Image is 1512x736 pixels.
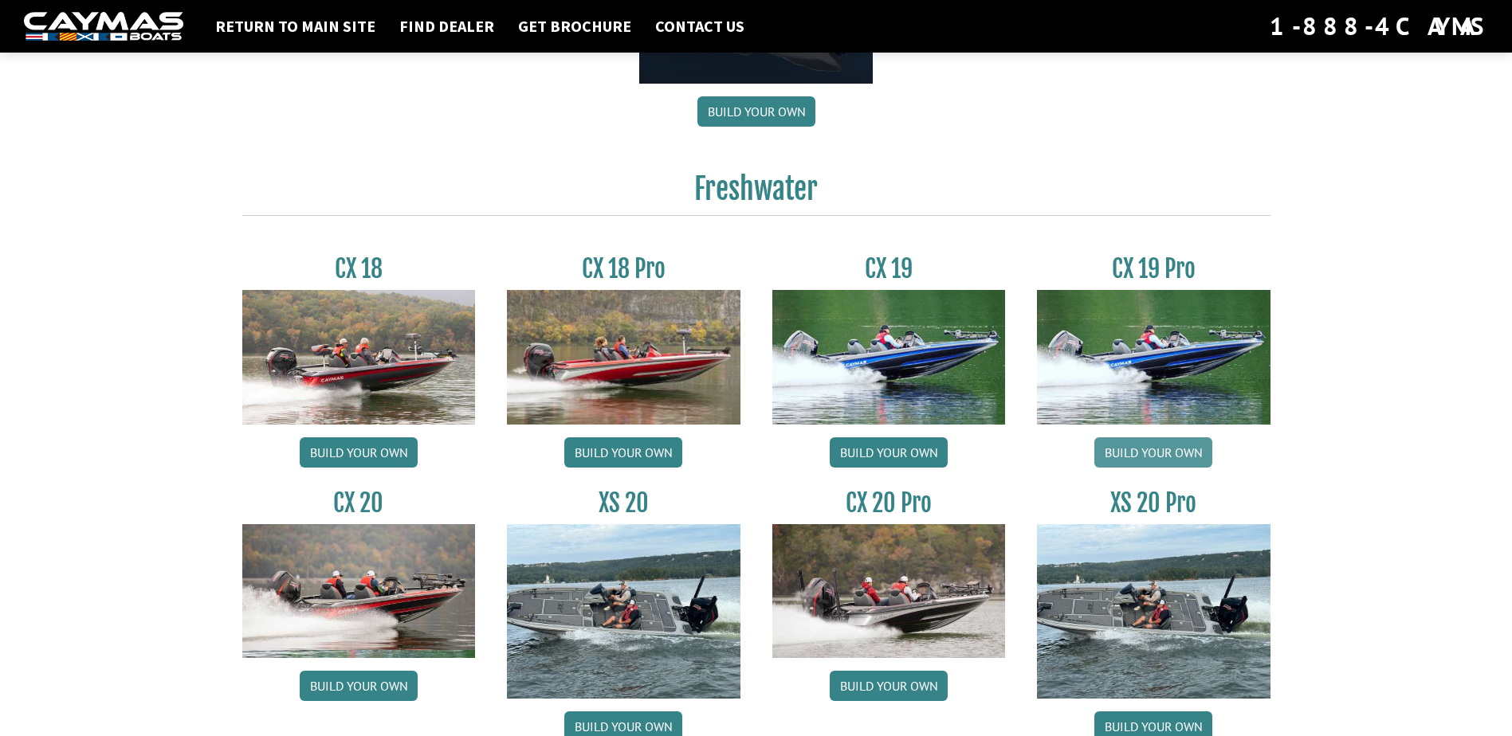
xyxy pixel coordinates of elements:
img: CX-20Pro_thumbnail.jpg [772,524,1006,658]
h3: CX 18 [242,254,476,284]
a: Build your own [830,671,948,701]
img: CX19_thumbnail.jpg [1037,290,1270,424]
a: Build your own [830,437,948,468]
img: CX-18S_thumbnail.jpg [242,290,476,424]
div: 1-888-4CAYMAS [1270,9,1488,44]
a: Get Brochure [510,16,639,37]
a: Build your own [697,96,815,127]
h3: CX 20 [242,488,476,518]
img: CX-20_thumbnail.jpg [242,524,476,658]
h3: CX 19 Pro [1037,254,1270,284]
img: XS_20_resized.jpg [507,524,740,699]
h3: CX 18 Pro [507,254,740,284]
img: CX19_thumbnail.jpg [772,290,1006,424]
a: Find Dealer [391,16,502,37]
h3: CX 19 [772,254,1006,284]
h2: Freshwater [242,171,1270,216]
a: Contact Us [647,16,752,37]
a: Build your own [300,671,418,701]
a: Return to main site [207,16,383,37]
img: CX-18SS_thumbnail.jpg [507,290,740,424]
h3: CX 20 Pro [772,488,1006,518]
img: XS_20_resized.jpg [1037,524,1270,699]
a: Build your own [564,437,682,468]
h3: XS 20 [507,488,740,518]
a: Build your own [1094,437,1212,468]
img: white-logo-c9c8dbefe5ff5ceceb0f0178aa75bf4bb51f6bca0971e226c86eb53dfe498488.png [24,12,183,41]
h3: XS 20 Pro [1037,488,1270,518]
a: Build your own [300,437,418,468]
